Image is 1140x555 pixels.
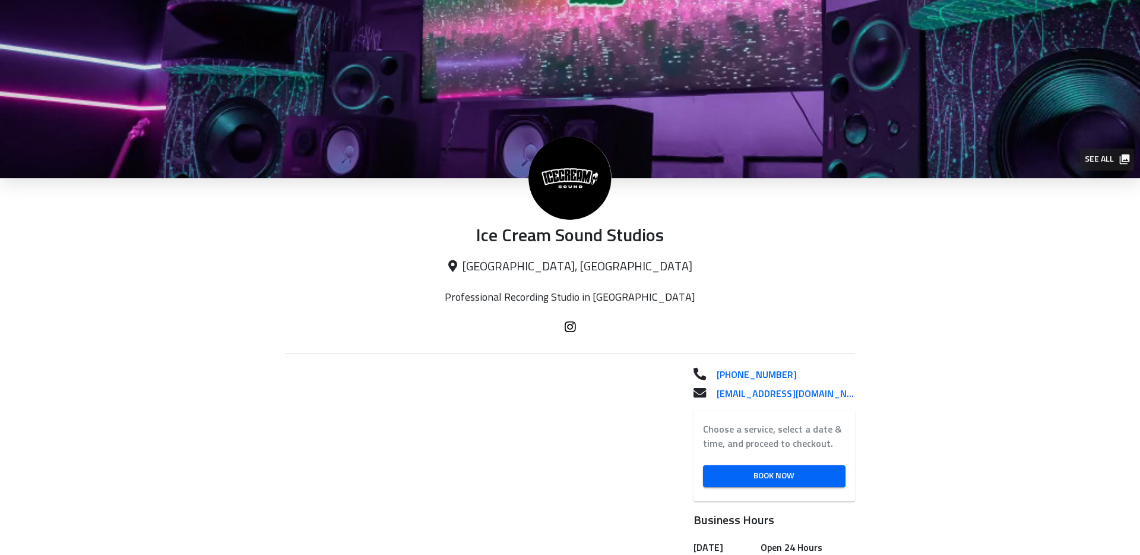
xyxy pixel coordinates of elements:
a: [PHONE_NUMBER] [707,368,855,382]
p: Ice Cream Sound Studios [285,226,855,248]
a: Book Now [703,465,845,487]
p: Professional Recording Studio in [GEOGRAPHIC_DATA] [427,291,712,304]
h6: Business Hours [693,511,855,530]
button: See all [1080,149,1134,171]
label: Choose a service, select a date & time, and proceed to checkout. [703,422,845,451]
img: Ice Cream Sound Studios [528,137,612,220]
p: [GEOGRAPHIC_DATA], [GEOGRAPHIC_DATA] [285,260,855,275]
span: See all [1085,152,1128,167]
span: Book Now [712,469,836,484]
a: [EMAIL_ADDRESS][DOMAIN_NAME] [707,387,855,401]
